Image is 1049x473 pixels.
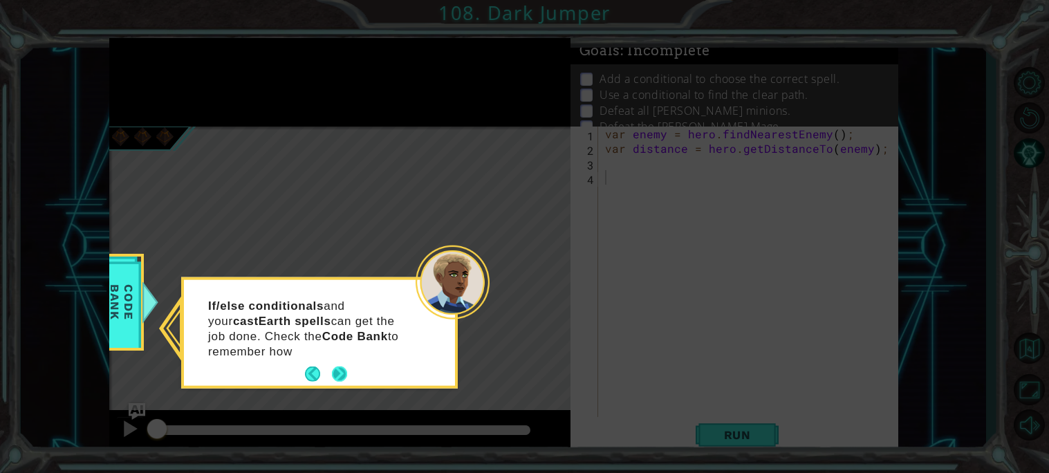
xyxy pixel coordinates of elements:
[332,367,347,382] button: Next
[305,367,332,382] button: Back
[208,298,415,359] p: and your can get the job done. Check the to remember how
[233,314,331,327] strong: castEarth spells
[208,299,324,312] strong: If/else conditionals
[322,329,388,342] strong: Code Bank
